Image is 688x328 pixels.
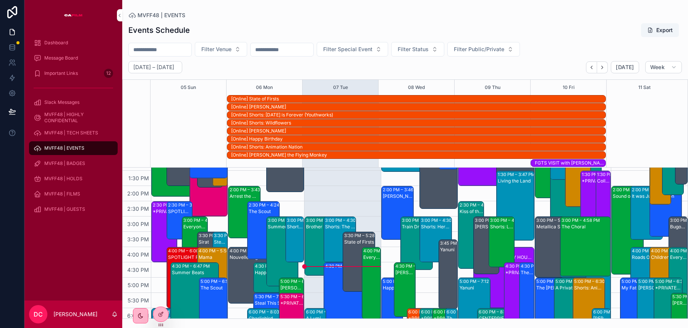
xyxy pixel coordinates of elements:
[190,156,227,216] div: 1:00 PM – 3:00 PMThe Hoopla
[440,247,457,253] div: Yanuni
[128,25,190,36] h1: Events Schedule
[613,187,653,193] div: 2:00 PM – 4:54 PM
[323,45,372,53] span: Filter Special Event
[231,112,605,118] div: [Online] Shorts: [DATE] is Forever (Youthworks)
[395,270,415,276] div: [PERSON_NAME]
[280,294,321,300] div: 5:30 PM – 6:30 PM
[460,208,483,215] div: Kiss of the Spider Woman
[479,315,509,322] div: CENTERPIECE: Metallica Saved My Life
[325,263,365,269] div: 4:30 PM – 6:50 PM
[286,217,304,262] div: 3:00 PM – 4:30 PMShorts: Wildflowers
[597,171,636,178] div: 1:30 PM – 3:30 PM
[181,80,196,95] button: 05 Sun
[535,217,578,277] div: 3:00 PM – 5:00 PMMetallica Saved My Life
[395,263,434,269] div: 4:30 PM – 6:17 PM
[34,310,43,319] span: DC
[434,315,453,322] div: *PRIVATE DONOR EVENT* [PERSON_NAME]
[573,278,605,323] div: 5:00 PM – 6:30 PMShorts: Animation Nation, a Family Film College Showcase
[582,171,621,178] div: 1:30 PM – 3:30 PM
[333,80,348,95] button: 07 Tue
[167,247,218,308] div: 4:00 PM – 6:00 PMSPOTLIGHT RECEPTION: [PERSON_NAME]
[622,278,662,284] div: 5:00 PM – 6:59 PM
[521,270,534,276] div: The Love that Remains
[582,178,605,184] div: *PRIVATE EDUCATION EVENT* CLASS OF MVFF MIXER
[29,172,118,186] a: MVFF48 | HOLDS
[125,190,151,197] span: 2:00 PM
[363,248,403,254] div: 4:00 PM – 6:22 PM
[125,221,151,227] span: 3:00 PM
[231,136,605,142] div: [Online] Happy Birthday
[231,111,605,118] div: [Online] Shorts: Tomorrow is Forever (Youthworks)
[632,254,662,260] div: Roads Of Fire
[138,11,185,19] span: MVFF48 | EVENTS
[613,193,643,199] div: Sound of Falling
[586,61,597,73] button: Back
[231,144,605,150] div: [Online] Shorts: Animation Nation
[421,315,440,322] div: *PRIVATE* EDUCATION EVENT - KIDDO! DINNER
[597,178,610,184] div: College Mixer x [PERSON_NAME]
[29,157,118,170] a: MVFF48 | BADGES
[612,186,643,274] div: 2:00 PM – 4:54 PMSound of Falling
[460,278,499,284] div: 5:00 PM – 7:12 PM
[398,45,429,53] span: Filter Status
[574,285,604,291] div: Shorts: Animation Nation, a Family Film College Showcase
[631,247,662,320] div: 4:00 PM – 6:24 PMRoads Of Fire
[287,217,327,223] div: 3:00 PM – 4:30 PM
[64,9,83,21] img: App logo
[475,217,515,223] div: 3:00 PM – 4:53 PM
[214,239,227,245] div: Steal This Story, Please!
[520,263,534,320] div: 4:30 PM – 6:24 PMThe Love that Remains
[44,145,84,151] span: MVFF48 | EVENTS
[256,80,273,95] div: 06 Mon
[669,247,687,305] div: 4:00 PM – 5:54 PMEveryone Is Lying To You For Money
[231,120,605,126] div: [Online] Shorts: Wildflowers
[574,278,614,284] div: 5:00 PM – 6:30 PM
[230,254,270,260] div: Nouvelle Vague
[408,315,428,322] div: *PRIVATE* EDUCATION EVENT - KIDDO! ART MURAL ACTIVITY
[172,270,218,276] div: Summer Beats
[255,300,296,306] div: Steal This Story, Please!
[434,309,474,315] div: 6:00 PM – 8:00 PM
[249,202,289,208] div: 2:30 PM – 4:24 PM
[125,236,151,242] span: 3:30 PM
[670,224,687,230] div: Bugonia
[562,224,610,230] div: The Choral
[231,103,605,110] div: [Online] Hola Frida
[560,217,610,276] div: 3:00 PM – 4:58 PMThe Choral
[536,278,576,284] div: 5:00 PM – 6:48 PM
[249,208,279,215] div: The Scout
[447,315,457,322] div: The Plague
[490,217,530,223] div: 3:00 PM – 4:40 PM
[44,160,85,166] span: MVFF48 | BADGES
[126,297,151,304] span: 5:30 PM
[29,66,118,80] a: Important Links12
[535,160,605,166] div: FGTS VISIT with Tatti Ribero, Valentina & Sylvie Lee, Pine Cones on Divisadero
[168,254,218,260] div: SPOTLIGHT RECEPTION: [PERSON_NAME]
[596,171,610,231] div: 1:30 PM – 3:30 PMCollege Mixer x [PERSON_NAME]
[550,156,602,225] div: 1:00 PM – 3:18 PMLa Grazia
[29,36,118,50] a: Dashboard
[460,285,490,291] div: Yanuni
[490,224,514,230] div: Shorts: Life's Like Poetry
[197,247,227,306] div: 4:00 PM – 5:56 PMMama
[44,176,83,182] span: MVFF48 | HOLDS
[24,31,122,226] div: scrollable content
[383,285,402,291] div: Happy Birthday
[172,263,212,269] div: 4:30 PM – 6:47 PM
[536,285,567,291] div: The [PERSON_NAME] Effect
[641,23,679,37] button: Export
[231,128,605,134] div: [Online] [PERSON_NAME]
[29,111,118,124] a: MVFF48 | HIGHLY CONFIDENTIAL
[199,233,239,239] div: 3:30 PM – 5:50 PM
[152,141,216,196] div: 12:30 PM – 2:21 PMDiamond Diplomacy
[44,40,68,46] span: Dashboard
[231,152,605,158] div: [Online] [PERSON_NAME] the Flying Monkey
[255,294,295,300] div: 5:30 PM – 7:35 PM
[197,232,223,303] div: 3:30 PM – 5:50 PMSirat
[597,61,608,73] button: Next
[195,42,247,57] button: Select Button
[421,309,461,315] div: 6:00 PM – 8:00 PM
[655,285,682,291] div: *PRIVATE* SPONSOR PRE-SCREENING RECEPTION | MARIN MAGAZINE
